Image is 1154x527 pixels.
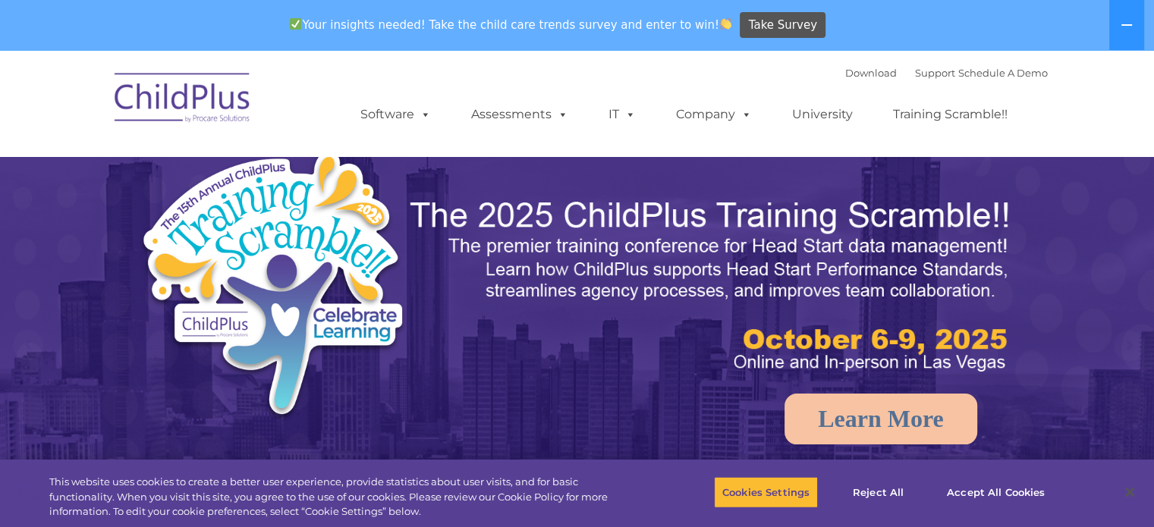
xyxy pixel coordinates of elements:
button: Accept All Cookies [939,476,1053,508]
a: Learn More [785,394,977,444]
span: Take Survey [749,12,817,39]
div: This website uses cookies to create a better user experience, provide statistics about user visit... [49,475,635,519]
font: | [845,67,1048,79]
span: Your insights needed! Take the child care trends survey and enter to win! [284,10,738,39]
a: Support [915,67,955,79]
a: Company [661,99,767,130]
button: Reject All [831,476,926,508]
img: ✅ [290,18,301,30]
button: Close [1113,475,1146,509]
img: ChildPlus by Procare Solutions [107,62,259,138]
a: Training Scramble!! [878,99,1023,130]
a: IT [593,99,651,130]
span: Last name [211,100,257,111]
a: Assessments [456,99,583,130]
span: Phone number [211,162,275,174]
a: Software [345,99,446,130]
a: Schedule A Demo [958,67,1048,79]
img: 👏 [720,18,731,30]
a: Download [845,67,897,79]
a: Take Survey [740,12,825,39]
button: Cookies Settings [714,476,818,508]
a: University [777,99,868,130]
